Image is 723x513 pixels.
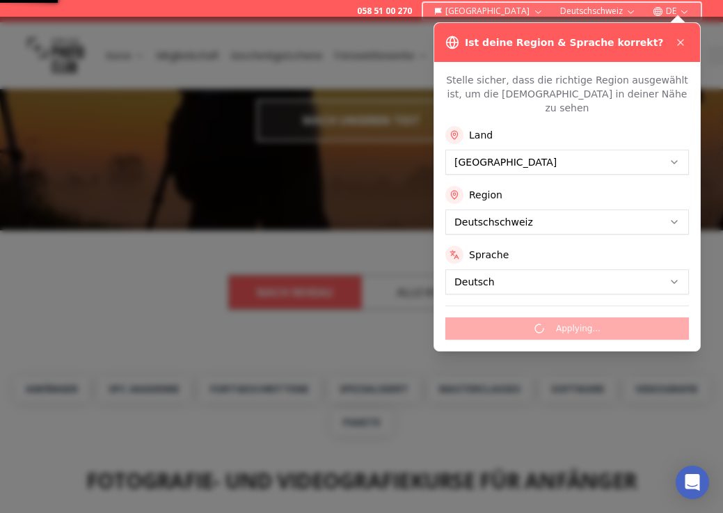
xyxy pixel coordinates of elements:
[465,35,663,49] h3: Ist deine Region & Sprache korrekt?
[469,188,502,202] label: Region
[469,248,509,262] label: Sprache
[647,3,695,19] button: DE
[357,6,412,17] a: 058 51 00 270
[676,466,709,499] div: Open Intercom Messenger
[555,3,642,19] button: Deutschschweiz
[429,3,549,19] button: [GEOGRAPHIC_DATA]
[445,73,689,115] p: Stelle sicher, dass die richtige Region ausgewählt ist, um die [DEMOGRAPHIC_DATA] in deiner Nähe ...
[469,128,493,142] label: Land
